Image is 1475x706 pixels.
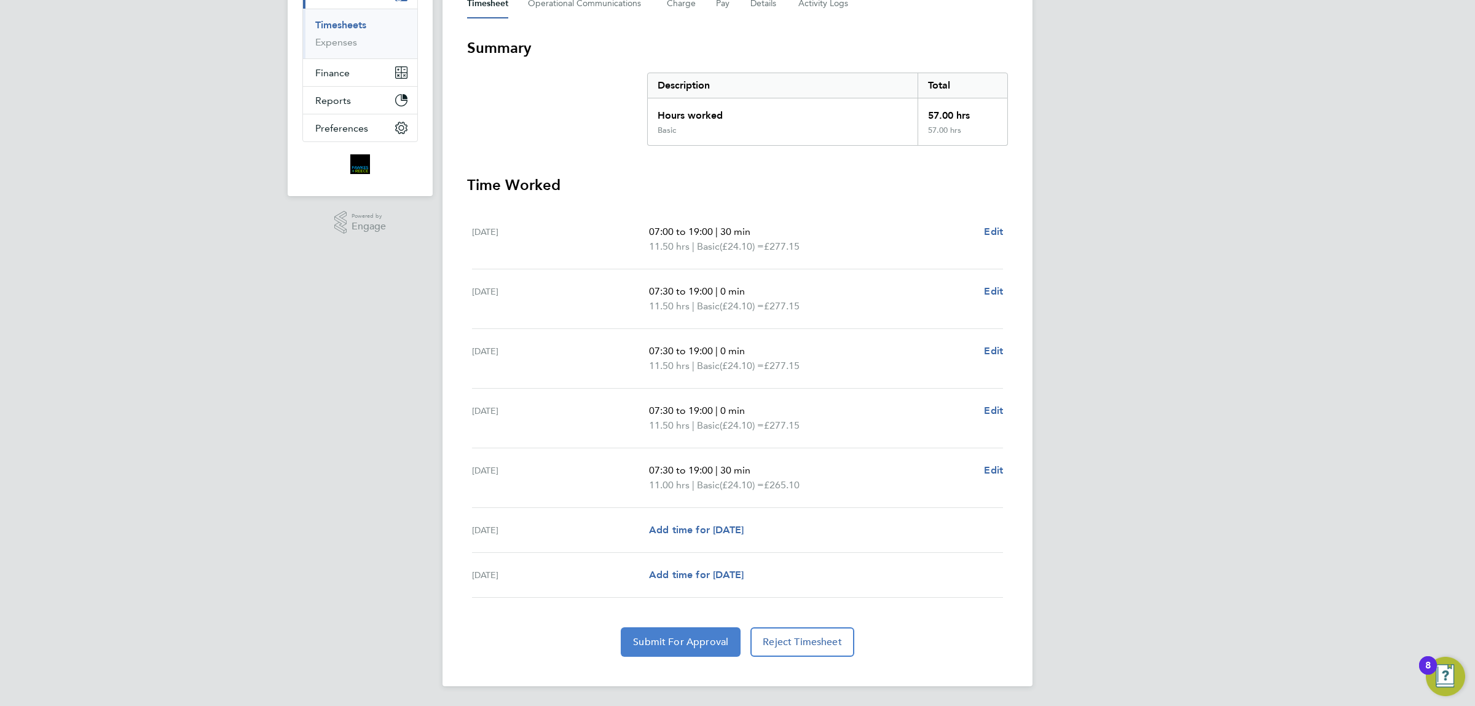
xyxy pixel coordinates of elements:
[649,524,744,536] span: Add time for [DATE]
[649,568,744,582] a: Add time for [DATE]
[764,240,800,252] span: £277.15
[472,463,649,493] div: [DATE]
[720,419,764,431] span: (£24.10) =
[918,98,1007,125] div: 57.00 hrs
[984,344,1003,359] a: Edit
[750,627,854,657] button: Reject Timesheet
[472,523,649,537] div: [DATE]
[303,87,417,114] button: Reports
[720,285,745,297] span: 0 min
[697,418,720,433] span: Basic
[472,284,649,314] div: [DATE]
[649,405,713,416] span: 07:30 to 19:00
[697,239,720,254] span: Basic
[648,98,918,125] div: Hours worked
[649,360,690,371] span: 11.50 hrs
[715,464,718,476] span: |
[315,95,351,106] span: Reports
[633,636,728,648] span: Submit For Approval
[649,285,713,297] span: 07:30 to 19:00
[984,403,1003,418] a: Edit
[649,523,744,537] a: Add time for [DATE]
[303,9,417,58] div: Timesheets
[715,226,718,237] span: |
[984,345,1003,357] span: Edit
[302,154,418,174] a: Go to home page
[649,464,713,476] span: 07:30 to 19:00
[715,345,718,357] span: |
[472,568,649,582] div: [DATE]
[720,360,764,371] span: (£24.10) =
[697,299,720,314] span: Basic
[467,175,1008,195] h3: Time Worked
[315,19,366,31] a: Timesheets
[720,479,764,491] span: (£24.10) =
[1425,665,1431,681] div: 8
[984,285,1003,297] span: Edit
[352,221,386,232] span: Engage
[303,114,417,141] button: Preferences
[720,226,750,237] span: 30 min
[984,464,1003,476] span: Edit
[350,154,370,174] img: bromak-logo-retina.png
[647,73,1008,146] div: Summary
[649,345,713,357] span: 07:30 to 19:00
[692,240,694,252] span: |
[649,226,713,237] span: 07:00 to 19:00
[984,463,1003,478] a: Edit
[649,419,690,431] span: 11.50 hrs
[467,38,1008,657] section: Timesheet
[763,636,842,648] span: Reject Timesheet
[918,125,1007,145] div: 57.00 hrs
[720,240,764,252] span: (£24.10) =
[720,405,745,416] span: 0 min
[334,211,387,234] a: Powered byEngage
[764,300,800,312] span: £277.15
[764,479,800,491] span: £265.10
[621,627,741,657] button: Submit For Approval
[984,284,1003,299] a: Edit
[715,405,718,416] span: |
[472,224,649,254] div: [DATE]
[649,479,690,491] span: 11.00 hrs
[649,300,690,312] span: 11.50 hrs
[764,360,800,371] span: £277.15
[315,67,350,79] span: Finance
[720,464,750,476] span: 30 min
[692,419,694,431] span: |
[1426,657,1465,696] button: Open Resource Center, 8 new notifications
[715,285,718,297] span: |
[467,38,1008,58] h3: Summary
[984,405,1003,416] span: Edit
[649,240,690,252] span: 11.50 hrs
[984,224,1003,239] a: Edit
[764,419,800,431] span: £277.15
[648,73,918,98] div: Description
[984,226,1003,237] span: Edit
[720,300,764,312] span: (£24.10) =
[303,59,417,86] button: Finance
[692,360,694,371] span: |
[472,403,649,433] div: [DATE]
[692,479,694,491] span: |
[649,569,744,581] span: Add time for [DATE]
[697,359,720,373] span: Basic
[472,344,649,373] div: [DATE]
[315,122,368,134] span: Preferences
[697,478,720,493] span: Basic
[692,300,694,312] span: |
[352,211,386,221] span: Powered by
[658,125,676,135] div: Basic
[315,36,357,48] a: Expenses
[720,345,745,357] span: 0 min
[918,73,1007,98] div: Total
